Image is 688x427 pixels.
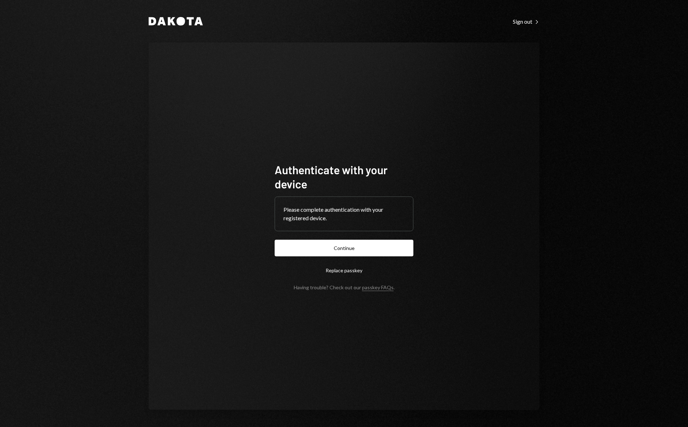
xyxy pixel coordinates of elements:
[513,18,539,25] div: Sign out
[275,163,413,191] h1: Authenticate with your device
[362,284,394,291] a: passkey FAQs
[275,240,413,256] button: Continue
[294,284,395,290] div: Having trouble? Check out our .
[513,17,539,25] a: Sign out
[275,262,413,279] button: Replace passkey
[283,205,405,222] div: Please complete authentication with your registered device.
